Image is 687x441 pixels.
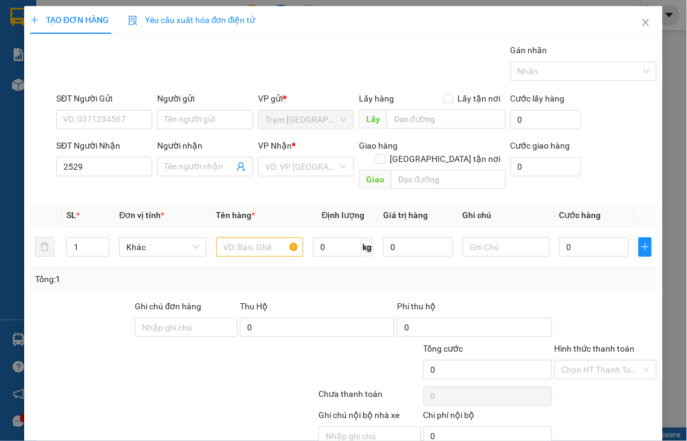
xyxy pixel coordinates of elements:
button: Close [629,6,663,40]
span: Cước hàng [560,210,601,220]
div: Người nhận [157,139,253,152]
span: Định lượng [322,210,365,220]
span: Lấy hàng [359,94,394,103]
input: Cước giao hàng [511,157,581,176]
span: user-add [236,162,246,172]
button: plus [639,237,652,257]
span: [GEOGRAPHIC_DATA] tận nơi [385,152,506,166]
span: close [641,18,651,27]
input: Dọc đường [387,109,506,129]
span: Giá trị hàng [383,210,428,220]
label: Gán nhãn [511,45,547,55]
div: Chưa thanh toán [317,387,422,408]
div: Chi phí nội bộ [424,408,552,427]
div: Phí thu hộ [397,300,552,318]
span: Lấy [359,109,387,129]
span: kg [361,237,373,257]
span: Tên hàng [216,210,256,220]
label: Cước giao hàng [511,141,570,150]
label: Cước lấy hàng [511,94,565,103]
span: plus [30,16,39,24]
button: delete [35,237,54,257]
span: Giao [359,170,391,189]
span: plus [639,242,651,252]
span: Thu Hộ [240,301,268,311]
input: VD: Bàn, Ghế [216,237,303,257]
div: VP gửi [258,92,354,105]
span: Yêu cầu xuất hóa đơn điện tử [128,15,256,25]
span: TẠO ĐƠN HÀNG [30,15,109,25]
input: Ghi Chú [463,237,550,257]
input: Ghi chú đơn hàng [135,318,237,337]
div: SĐT Người Nhận [56,139,152,152]
th: Ghi chú [458,204,555,227]
label: Ghi chú đơn hàng [135,301,201,311]
span: Đơn vị tính [119,210,164,220]
div: SĐT Người Gửi [56,92,152,105]
span: Lấy tận nơi [453,92,506,105]
input: Dọc đường [391,170,506,189]
img: icon [128,16,138,25]
span: SL [66,210,76,220]
span: VP Nhận [258,141,292,150]
span: Giao hàng [359,141,398,150]
input: 0 [383,237,453,257]
input: Cước lấy hàng [511,110,581,129]
div: Người gửi [157,92,253,105]
span: Tổng cước [424,344,463,353]
div: Tổng: 1 [35,272,266,286]
span: Khác [126,238,199,256]
div: Ghi chú nội bộ nhà xe [318,408,421,427]
span: Trạm Ninh Hải [265,111,347,129]
label: Hình thức thanh toán [555,344,635,353]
